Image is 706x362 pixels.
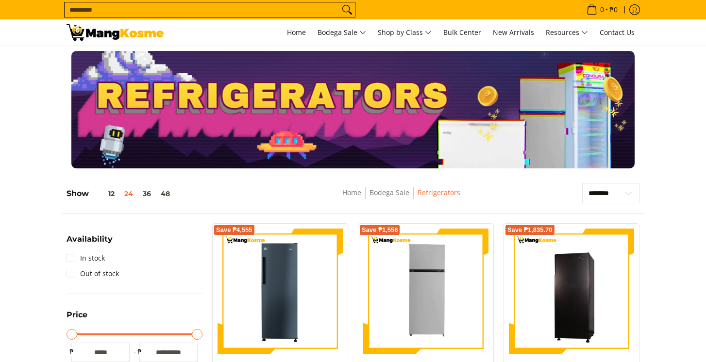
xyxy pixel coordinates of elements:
button: 48 [156,190,175,197]
a: Home [282,19,311,46]
span: ₱0 [608,6,619,13]
span: 0 [599,6,605,13]
span: ₱ [67,347,76,357]
nav: Main Menu [173,19,639,46]
a: Refrigerators [418,188,460,197]
button: 12 [89,190,119,197]
span: New Arrivals [493,28,534,37]
a: Bodega Sale [313,19,371,46]
span: Save ₱4,555 [216,227,252,233]
button: 36 [138,190,156,197]
a: Home [342,188,361,197]
summary: Open [67,235,113,250]
span: Save ₱1,556 [362,227,398,233]
img: Condura 7.0 Cu. Ft. Upright Freezer Inverter Refrigerator, CUF700MNi (Class A) [218,229,343,354]
span: Save ₱1,835.70 [507,227,553,233]
span: Availability [67,235,113,243]
span: Shop by Class [378,27,432,39]
a: In stock [67,250,105,266]
a: Shop by Class [373,19,437,46]
img: Condura 7.3 Cu. Ft. Single Door - Direct Cool Inverter Refrigerator, CSD700SAi (Class A) [509,230,634,352]
img: Bodega Sale Refrigerator l Mang Kosme: Home Appliances Warehouse Sale [67,24,164,41]
span: • [584,4,621,15]
a: Resources [541,19,593,46]
span: Bulk Center [443,28,481,37]
nav: Breadcrumbs [271,187,531,209]
a: Bulk Center [438,19,486,46]
a: Contact Us [595,19,639,46]
span: Bodega Sale [318,27,366,39]
span: Contact Us [600,28,635,37]
a: Out of stock [67,266,119,281]
span: ₱ [134,347,144,357]
span: Resources [546,27,588,39]
img: Kelvinator 7.3 Cu.Ft. Direct Cool KLC Manual Defrost Standard Refrigerator (Silver) (Class A) [363,229,488,354]
span: Price [67,311,87,319]
summary: Open [67,311,87,326]
a: New Arrivals [488,19,539,46]
button: Search [339,2,355,17]
button: 24 [119,190,138,197]
span: Home [287,28,306,37]
a: Bodega Sale [370,188,409,197]
h5: Show [67,189,175,198]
